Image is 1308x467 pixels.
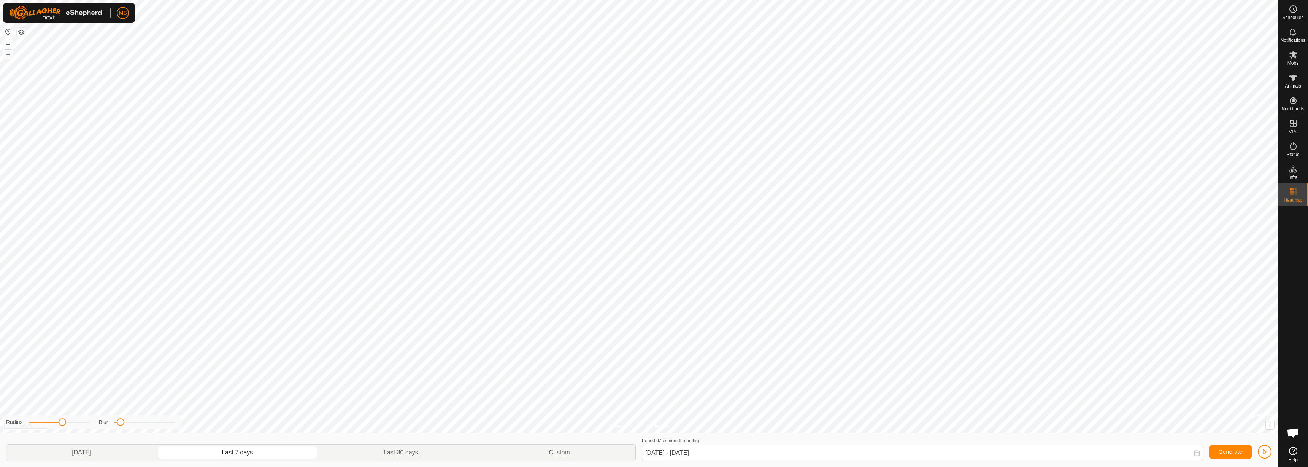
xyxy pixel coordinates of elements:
[1288,457,1298,462] span: Help
[6,418,23,426] label: Radius
[17,28,26,37] button: Map Layers
[1281,38,1305,43] span: Notifications
[99,418,108,426] label: Blur
[72,448,91,457] span: [DATE]
[3,50,13,59] button: –
[1282,15,1303,20] span: Schedules
[1269,422,1271,428] span: i
[1281,107,1304,111] span: Neckbands
[1285,84,1301,88] span: Animals
[1286,152,1299,157] span: Status
[3,27,13,37] button: Reset Map
[1284,198,1302,202] span: Heatmap
[1266,421,1274,429] button: i
[384,448,418,457] span: Last 30 days
[119,9,127,17] span: MS
[1219,449,1242,455] span: Generate
[1282,421,1305,444] div: Open chat
[9,6,104,20] img: Gallagher Logo
[646,423,669,430] a: Contact Us
[3,40,13,49] button: +
[1278,444,1308,465] a: Help
[1289,129,1297,134] span: VPs
[222,448,253,457] span: Last 7 days
[642,438,699,443] label: Period (Maximum 6 months)
[1287,61,1298,65] span: Mobs
[609,423,637,430] a: Privacy Policy
[1288,175,1297,180] span: Infra
[1209,445,1252,459] button: Generate
[549,448,570,457] span: Custom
